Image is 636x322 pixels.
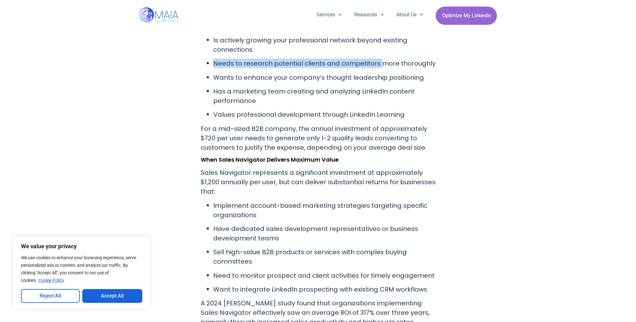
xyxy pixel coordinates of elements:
[442,10,491,22] span: Optimize My Linkedin
[21,254,142,284] p: We use cookies to enhance your browsing experience, serve personalized ads or content, and analyz...
[310,7,348,23] a: Services
[201,124,436,152] p: For a mid-sized B2B company, the annual investment of approximately $720 per user needs to genera...
[213,73,436,82] p: Wants to enhance your company’s thought leadership positioning
[213,224,436,243] p: Have dedicated sales development representatives or business development teams
[436,7,497,25] a: Optimize My Linkedin
[213,271,436,280] p: Need to monitor prospect and client activities for timely engagement
[213,285,436,294] p: Want to integrate LinkedIn prospecting with existing CRM workflows
[21,243,142,250] p: We value your privacy
[213,87,436,105] p: Has a marketing team creating and analyzing LinkedIn content performance
[21,289,80,303] button: Reject All
[213,59,436,68] p: Needs to research potential clients and competitors more thoroughly
[13,236,151,309] div: We value your privacy
[38,277,64,283] a: Cookie Policy
[201,157,436,163] h3: When Sales Navigator Delivers Maximum Value
[213,35,436,54] p: Is actively growing your professional network beyond existing connections
[310,7,430,23] nav: Menu
[213,201,436,220] p: Implement account-based marketing strategies targeting specific organizations
[213,110,436,119] p: Values professional development through LinkedIn Learning
[390,7,429,23] a: About Us
[213,247,436,266] p: Sell high-value B2B products or services with complex buying committees
[201,168,436,196] p: Sales Navigator represents a significant investment at approximately $1,200 annually per user, bu...
[348,7,390,23] a: Resources
[82,289,143,303] button: Accept All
